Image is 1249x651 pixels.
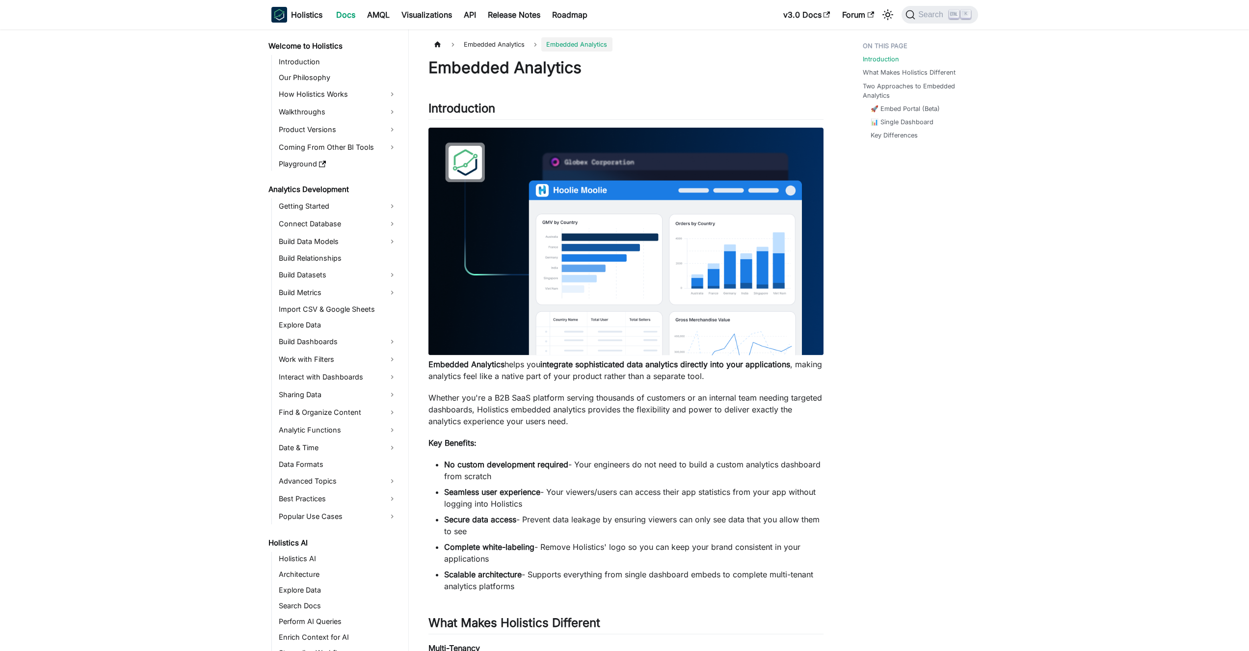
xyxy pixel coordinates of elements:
a: Key Differences [871,131,918,140]
p: Whether you're a B2B SaaS platform serving thousands of customers or an internal team needing tar... [428,392,824,427]
a: How Holistics Works [276,86,400,102]
a: Build Dashboards [276,334,400,350]
span: Search [915,10,949,19]
h1: Embedded Analytics [428,58,824,78]
nav: Breadcrumbs [428,37,824,52]
h2: What Makes Holistics Different [428,616,824,634]
a: Holistics AI [276,552,400,566]
li: - Remove Holistics' logo so you can keep your brand consistent in your applications [444,541,824,565]
a: Search Docs [276,599,400,613]
a: Popular Use Cases [276,509,400,524]
li: - Supports everything from single dashboard embeds to complete multi-tenant analytics platforms [444,569,824,592]
a: Roadmap [546,7,593,23]
a: Enrich Context for AI [276,630,400,644]
button: Search (Ctrl+K) [902,6,978,24]
a: Getting Started [276,198,400,214]
a: Two Approaches to Embedded Analytics [863,81,972,100]
a: Product Versions [276,122,400,137]
a: Advanced Topics [276,473,400,489]
a: Build Datasets [276,267,400,283]
a: Sharing Data [276,387,400,403]
a: Coming From Other BI Tools [276,139,400,155]
a: 📊 Single Dashboard [871,117,933,127]
strong: Seamless user experience [444,487,540,497]
kbd: K [961,10,971,19]
a: Data Formats [276,458,400,471]
a: Introduction [863,54,899,64]
strong: integrate sophisticated data analytics directly into your applications [540,359,790,369]
li: - Your viewers/users can access their app statistics from your app without logging into Holistics [444,486,824,510]
a: Release Notes [482,7,546,23]
strong: Secure data access [444,515,516,524]
strong: Complete white-labeling [444,542,534,552]
a: Home page [428,37,447,52]
nav: Docs sidebar [262,29,409,651]
a: Holistics AI [266,536,400,550]
span: Embedded Analytics [541,37,612,52]
a: Explore Data [276,583,400,597]
a: AMQL [361,7,396,23]
b: Holistics [291,9,322,21]
a: HolisticsHolistics [271,7,322,23]
p: helps you , making analytics feel like a native part of your product rather than a separate tool. [428,358,824,382]
a: Visualizations [396,7,458,23]
a: Playground [276,157,400,171]
a: v3.0 Docs [777,7,836,23]
a: Analytics Development [266,183,400,196]
a: Interact with Dashboards [276,369,400,385]
a: Our Philosophy [276,71,400,84]
button: Switch between dark and light mode (currently light mode) [880,7,896,23]
strong: Scalable architecture [444,570,522,579]
strong: Key Benefits: [428,438,477,448]
a: Build Relationships [276,251,400,265]
a: Perform AI Queries [276,615,400,628]
a: 🚀 Embed Portal (Beta) [871,104,940,113]
a: Forum [836,7,880,23]
a: What Makes Holistics Different [863,68,956,77]
a: Best Practices [276,491,400,507]
span: Embedded Analytics [459,37,530,52]
img: Embedded Dashboard [428,128,824,355]
a: Docs [330,7,361,23]
img: Holistics [271,7,287,23]
a: Find & Organize Content [276,405,400,420]
a: Walkthroughs [276,104,400,120]
a: Introduction [276,55,400,69]
li: - Prevent data leakage by ensuring viewers can only see data that you allow them to see [444,514,824,537]
a: Architecture [276,568,400,581]
a: Import CSV & Google Sheets [276,302,400,316]
a: Explore Data [276,318,400,332]
a: API [458,7,482,23]
li: - Your engineers do not need to build a custom analytics dashboard from scratch [444,459,824,482]
a: Connect Database [276,216,400,232]
a: Build Metrics [276,285,400,300]
a: Build Data Models [276,234,400,249]
a: Welcome to Holistics [266,39,400,53]
a: Analytic Functions [276,422,400,438]
strong: Embedded Analytics [428,359,505,369]
a: Work with Filters [276,352,400,367]
h2: Introduction [428,101,824,120]
a: Date & Time [276,440,400,456]
strong: No custom development required [444,460,568,469]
